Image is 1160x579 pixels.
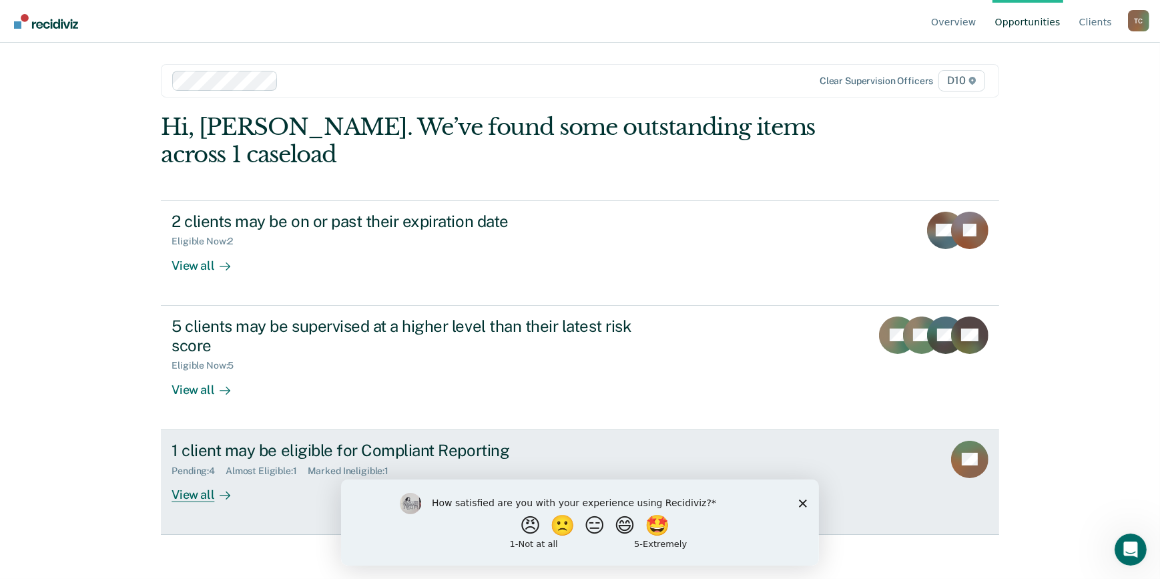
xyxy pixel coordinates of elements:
div: 1 client may be eligible for Compliant Reporting [172,441,640,460]
div: Almost Eligible : 1 [226,465,308,477]
div: View all [172,476,246,502]
div: 5 clients may be supervised at a higher level than their latest risk score [172,317,640,355]
div: View all [172,371,246,397]
iframe: Survey by Kim from Recidiviz [341,479,819,566]
span: D10 [938,70,984,91]
a: 1 client may be eligible for Compliant ReportingPending:4Almost Eligible:1Marked Ineligible:1View... [161,430,999,535]
div: 2 clients may be on or past their expiration date [172,212,640,231]
div: Clear supervision officers [820,75,933,87]
div: Eligible Now : 5 [172,360,244,371]
div: View all [172,247,246,273]
div: Marked Ineligible : 1 [308,465,399,477]
iframe: Intercom live chat [1115,534,1147,566]
a: 2 clients may be on or past their expiration dateEligible Now:2View all [161,200,999,306]
div: Eligible Now : 2 [172,236,244,247]
div: Hi, [PERSON_NAME]. We’ve found some outstanding items across 1 caseload [161,114,831,168]
a: 5 clients may be supervised at a higher level than their latest risk scoreEligible Now:5View all [161,306,999,430]
div: T C [1128,10,1149,31]
div: Pending : 4 [172,465,226,477]
img: Recidiviz [14,14,78,29]
button: Profile dropdown button [1128,10,1149,31]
